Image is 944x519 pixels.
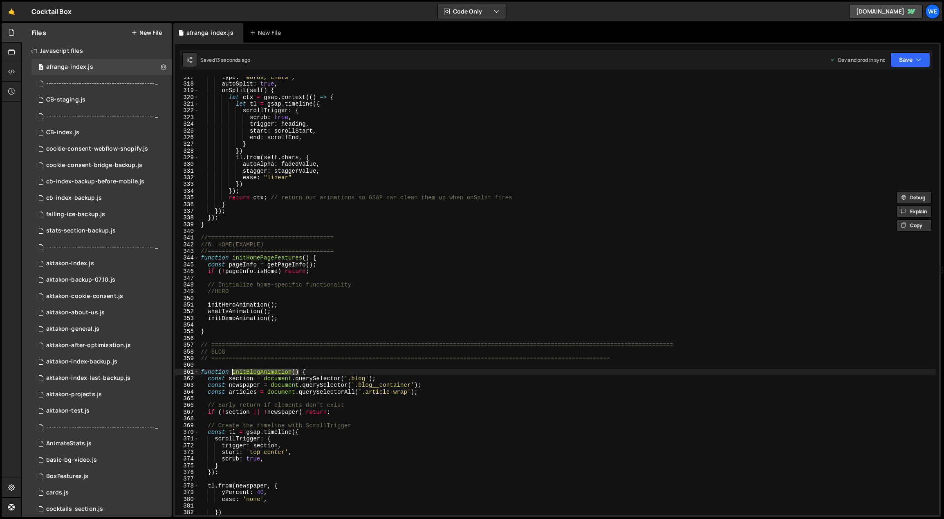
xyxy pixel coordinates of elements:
[175,328,199,335] div: 355
[438,4,507,19] button: Code Only
[175,208,199,214] div: 337
[38,65,43,71] span: 0
[175,87,199,94] div: 319
[46,162,142,169] div: cookie-consent-bridge-backup.js
[31,108,175,124] div: 12094/47546.js
[175,295,199,302] div: 350
[175,94,199,101] div: 320
[175,476,199,482] div: 377
[31,468,172,485] div: 12094/30497.js
[31,321,172,337] div: 12094/45380.js
[31,436,172,452] div: 12094/30498.js
[830,56,886,63] div: Dev and prod in sync
[175,275,199,282] div: 347
[175,107,199,114] div: 322
[46,325,99,333] div: aktakon-general.js
[175,268,199,275] div: 346
[46,440,92,447] div: AnimateStats.js
[46,63,93,71] div: afranga-index.js
[175,429,199,436] div: 370
[175,235,199,241] div: 341
[31,337,172,354] div: 12094/46147.js
[31,206,172,223] div: 12094/47253.js
[31,190,172,206] div: 12094/46847.js
[31,75,175,92] div: 12094/48277.js
[31,288,172,305] div: 12094/47870.js
[31,354,172,370] div: 12094/44174.js
[175,128,199,134] div: 325
[175,389,199,395] div: 364
[175,449,199,456] div: 373
[175,422,199,429] div: 369
[22,43,172,59] div: Javascript files
[46,473,88,480] div: BoxFeatures.js
[175,194,199,201] div: 335
[175,375,199,382] div: 362
[31,59,172,75] div: 12094/48276.js
[175,355,199,362] div: 359
[175,154,199,161] div: 329
[31,305,172,321] div: 12094/44521.js
[175,262,199,268] div: 345
[46,293,123,300] div: aktakon-cookie-consent.js
[175,496,199,503] div: 380
[175,121,199,127] div: 324
[175,315,199,322] div: 353
[200,56,250,63] div: Saved
[175,395,199,402] div: 365
[175,308,199,315] div: 352
[31,403,172,419] div: 12094/45381.js
[46,227,116,235] div: stats-section-backup.js
[46,489,69,496] div: cards.js
[46,129,79,136] div: CB-index.js
[31,223,172,239] div: 12094/47254.js
[31,239,175,255] div: 12094/46984.js
[46,145,148,153] div: cookie-consent-webflow-shopify.js
[31,485,172,501] div: 12094/34793.js
[46,358,117,366] div: aktakon-index-backup.js
[897,205,932,218] button: Explain
[2,2,22,21] a: 🤙
[175,503,199,509] div: 381
[175,402,199,408] div: 366
[250,29,284,37] div: New File
[31,174,172,190] div: 12094/47451.js
[175,214,199,221] div: 338
[175,241,199,248] div: 342
[175,436,199,442] div: 371
[31,501,172,517] div: 12094/36060.js
[175,221,199,228] div: 339
[849,4,923,19] a: [DOMAIN_NAME]
[175,181,199,187] div: 333
[175,382,199,388] div: 363
[46,424,159,431] div: ----------------------------------------------------------------------------------------.js
[175,509,199,516] div: 382
[31,419,175,436] div: 12094/46985.js
[175,248,199,255] div: 343
[175,369,199,375] div: 361
[31,7,72,16] div: Cocktail Box
[175,409,199,415] div: 367
[175,302,199,308] div: 351
[46,342,131,349] div: aktakon-after-optimisation.js
[897,192,932,204] button: Debug
[175,228,199,235] div: 340
[31,124,172,141] div: 12094/46486.js
[131,29,162,36] button: New File
[46,276,115,284] div: aktakon-backup-07.10.js
[175,288,199,295] div: 349
[175,456,199,462] div: 374
[175,349,199,355] div: 358
[175,442,199,449] div: 372
[31,370,172,386] div: 12094/44999.js
[175,489,199,496] div: 379
[175,174,199,181] div: 332
[46,407,90,415] div: aktakon-test.js
[46,505,103,513] div: cocktails-section.js
[175,114,199,121] div: 323
[31,255,172,272] div: 12094/43364.js
[175,74,199,81] div: 317
[175,168,199,174] div: 331
[925,4,940,19] a: We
